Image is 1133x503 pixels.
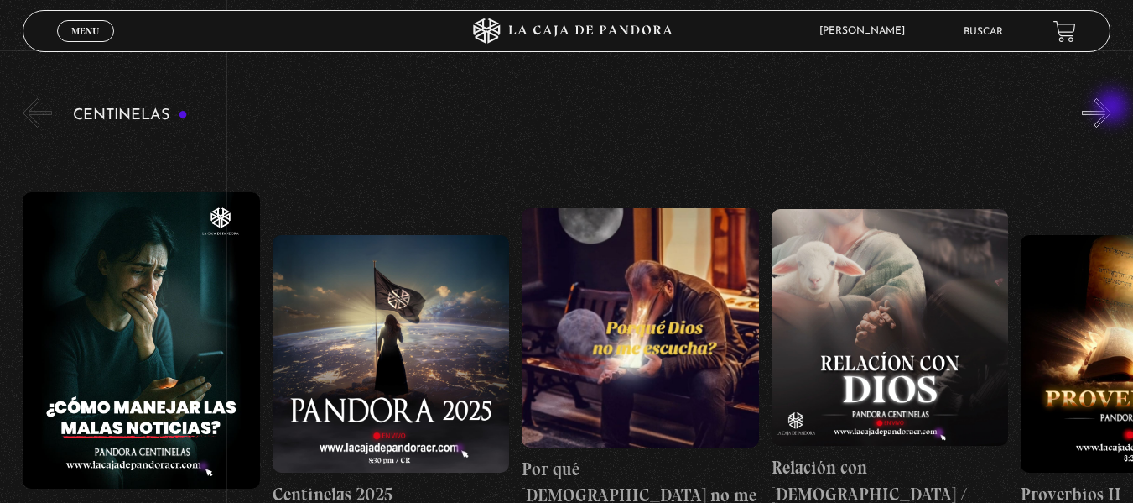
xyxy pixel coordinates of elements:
button: Next [1082,98,1111,128]
span: Menu [71,26,99,36]
a: View your shopping cart [1053,19,1076,42]
span: [PERSON_NAME] [811,26,922,36]
a: Buscar [964,27,1003,37]
h3: Centinelas [73,107,188,123]
span: Cerrar [65,40,105,52]
button: Previous [23,98,52,128]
